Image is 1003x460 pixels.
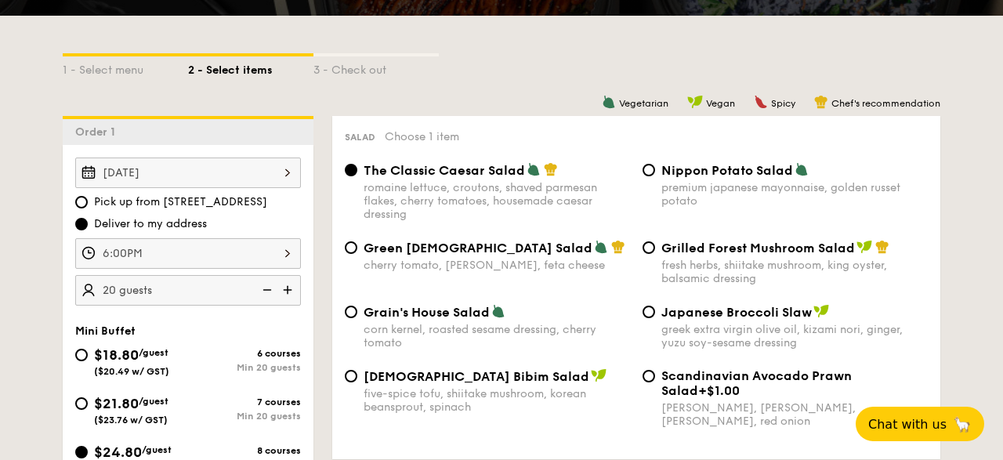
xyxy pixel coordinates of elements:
div: 8 courses [188,445,301,456]
div: Min 20 guests [188,362,301,373]
div: 7 courses [188,397,301,407]
div: Min 20 guests [188,411,301,422]
span: Grain's House Salad [364,305,490,320]
span: Chef's recommendation [831,98,940,109]
span: Green [DEMOGRAPHIC_DATA] Salad [364,241,592,255]
span: /guest [142,444,172,455]
span: Vegetarian [619,98,668,109]
span: 🦙 [953,415,972,433]
input: Scandinavian Avocado Prawn Salad+$1.00[PERSON_NAME], [PERSON_NAME], [PERSON_NAME], red onion [643,370,655,382]
span: Grilled Forest Mushroom Salad [661,241,855,255]
div: cherry tomato, [PERSON_NAME], feta cheese [364,259,630,272]
input: $24.80/guest($27.03 w/ GST)8 coursesMin 15 guests [75,446,88,458]
span: Order 1 [75,125,121,139]
img: icon-vegetarian.fe4039eb.svg [594,240,608,254]
span: ($23.76 w/ GST) [94,415,168,426]
input: Grilled Forest Mushroom Saladfresh herbs, shiitake mushroom, king oyster, balsamic dressing [643,241,655,254]
span: $18.80 [94,346,139,364]
span: [DEMOGRAPHIC_DATA] Bibim Salad [364,369,589,384]
span: Chat with us [868,417,947,432]
div: premium japanese mayonnaise, golden russet potato [661,181,928,208]
span: The Classic Caesar Salad [364,163,525,178]
img: icon-chef-hat.a58ddaea.svg [544,162,558,176]
img: icon-vegan.f8ff3823.svg [856,240,872,254]
img: icon-vegetarian.fe4039eb.svg [602,95,616,109]
span: Deliver to my address [94,216,207,232]
span: /guest [139,396,168,407]
input: Event time [75,238,301,269]
span: Scandinavian Avocado Prawn Salad [661,368,852,398]
input: The Classic Caesar Saladromaine lettuce, croutons, shaved parmesan flakes, cherry tomatoes, house... [345,164,357,176]
span: /guest [139,347,168,358]
div: five-spice tofu, shiitake mushroom, korean beansprout, spinach [364,387,630,414]
input: Grain's House Saladcorn kernel, roasted sesame dressing, cherry tomato [345,306,357,318]
span: Spicy [771,98,795,109]
div: 2 - Select items [188,56,313,78]
span: Nippon Potato Salad [661,163,793,178]
input: [DEMOGRAPHIC_DATA] Bibim Saladfive-spice tofu, shiitake mushroom, korean beansprout, spinach [345,370,357,382]
img: icon-vegan.f8ff3823.svg [813,304,829,318]
span: Japanese Broccoli Slaw [661,305,812,320]
div: romaine lettuce, croutons, shaved parmesan flakes, cherry tomatoes, housemade caesar dressing [364,181,630,221]
span: $21.80 [94,395,139,412]
img: icon-chef-hat.a58ddaea.svg [814,95,828,109]
span: Choose 1 item [385,130,459,143]
img: icon-vegan.f8ff3823.svg [591,368,607,382]
input: $18.80/guest($20.49 w/ GST)6 coursesMin 20 guests [75,349,88,361]
span: Vegan [706,98,735,109]
input: Nippon Potato Saladpremium japanese mayonnaise, golden russet potato [643,164,655,176]
img: icon-add.58712e84.svg [277,275,301,305]
input: $21.80/guest($23.76 w/ GST)7 coursesMin 20 guests [75,397,88,410]
button: Chat with us🦙 [856,407,984,441]
img: icon-chef-hat.a58ddaea.svg [875,240,889,254]
input: Deliver to my address [75,218,88,230]
div: 3 - Check out [313,56,439,78]
input: Number of guests [75,275,301,306]
img: icon-spicy.37a8142b.svg [754,95,768,109]
div: [PERSON_NAME], [PERSON_NAME], [PERSON_NAME], red onion [661,401,928,428]
input: Green [DEMOGRAPHIC_DATA] Saladcherry tomato, [PERSON_NAME], feta cheese [345,241,357,254]
img: icon-vegan.f8ff3823.svg [687,95,703,109]
span: Salad [345,132,375,143]
img: icon-chef-hat.a58ddaea.svg [611,240,625,254]
input: Japanese Broccoli Slawgreek extra virgin olive oil, kizami nori, ginger, yuzu soy-sesame dressing [643,306,655,318]
div: 6 courses [188,348,301,359]
span: Mini Buffet [75,324,136,338]
img: icon-vegetarian.fe4039eb.svg [795,162,809,176]
div: 1 - Select menu [63,56,188,78]
span: Pick up from [STREET_ADDRESS] [94,194,267,210]
input: Pick up from [STREET_ADDRESS] [75,196,88,208]
span: ($20.49 w/ GST) [94,366,169,377]
div: greek extra virgin olive oil, kizami nori, ginger, yuzu soy-sesame dressing [661,323,928,350]
img: icon-vegetarian.fe4039eb.svg [527,162,541,176]
div: corn kernel, roasted sesame dressing, cherry tomato [364,323,630,350]
img: icon-reduce.1d2dbef1.svg [254,275,277,305]
img: icon-vegetarian.fe4039eb.svg [491,304,505,318]
span: +$1.00 [698,383,740,398]
input: Event date [75,158,301,188]
div: fresh herbs, shiitake mushroom, king oyster, balsamic dressing [661,259,928,285]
